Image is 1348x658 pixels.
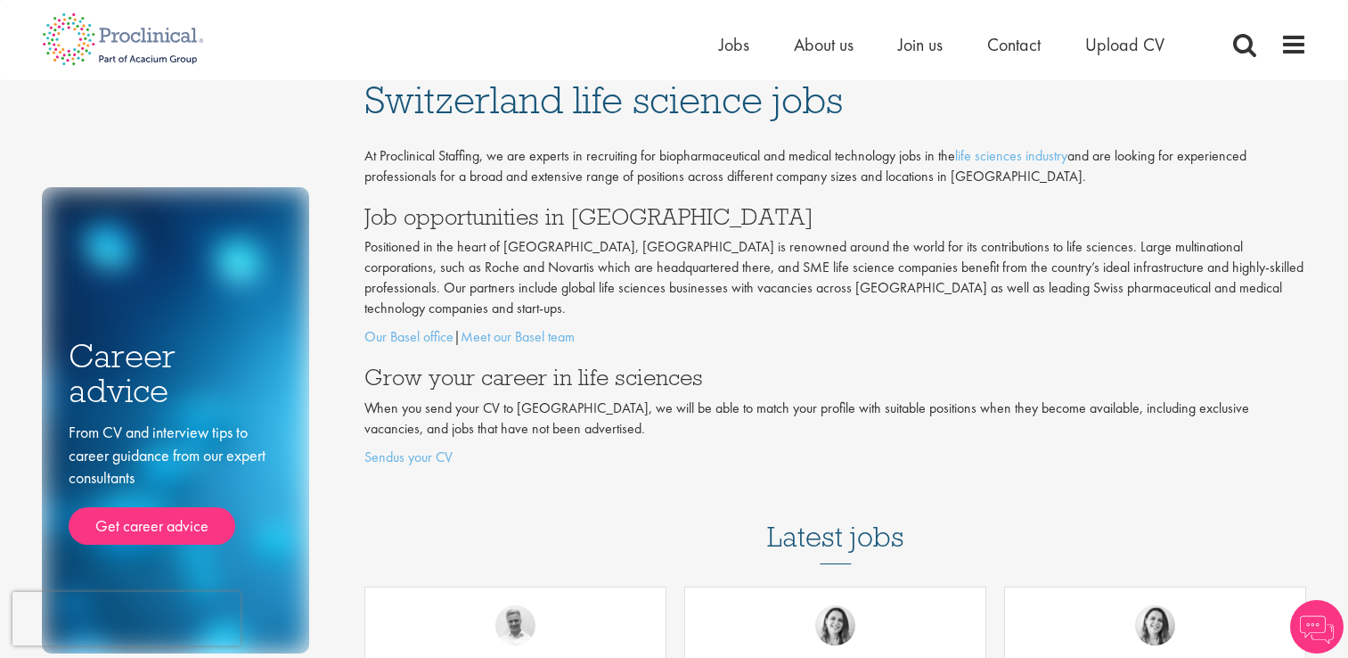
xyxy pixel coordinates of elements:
[1085,33,1164,56] a: Upload CV
[955,146,1067,165] a: life sciences industry
[1135,605,1175,646] img: Nur Ergiydiren
[987,33,1041,56] a: Contact
[69,507,235,545] a: Get career advice
[794,33,854,56] a: About us
[898,33,943,56] a: Join us
[1290,600,1344,654] img: Chatbot
[461,327,575,346] a: Meet our Basel team
[815,605,855,646] img: Nur Ergiydiren
[69,421,282,545] div: From CV and interview tips to career guidance from our expert consultants
[364,76,843,124] span: Switzerland life science jobs
[719,33,749,56] a: Jobs
[767,477,904,564] h3: Latest jobs
[69,339,282,407] h3: Career advice
[364,205,1307,228] h3: Job opportunities in [GEOGRAPHIC_DATA]
[364,146,1307,187] p: At Proclinical Staffing, we are experts in recruiting for biopharmaceutical and medical technolog...
[364,237,1307,318] p: Positioned in the heart of [GEOGRAPHIC_DATA], [GEOGRAPHIC_DATA] is renowned around the world for ...
[364,448,453,466] a: Sendus your CV
[495,605,535,646] img: Joshua Bye
[364,327,453,346] a: Our Basel office
[12,592,241,646] iframe: reCAPTCHA
[364,366,1307,389] h3: Grow your career in life sciences
[364,399,1307,440] p: When you send your CV to [GEOGRAPHIC_DATA], we will be able to match your profile with suitable p...
[364,327,1307,348] p: |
